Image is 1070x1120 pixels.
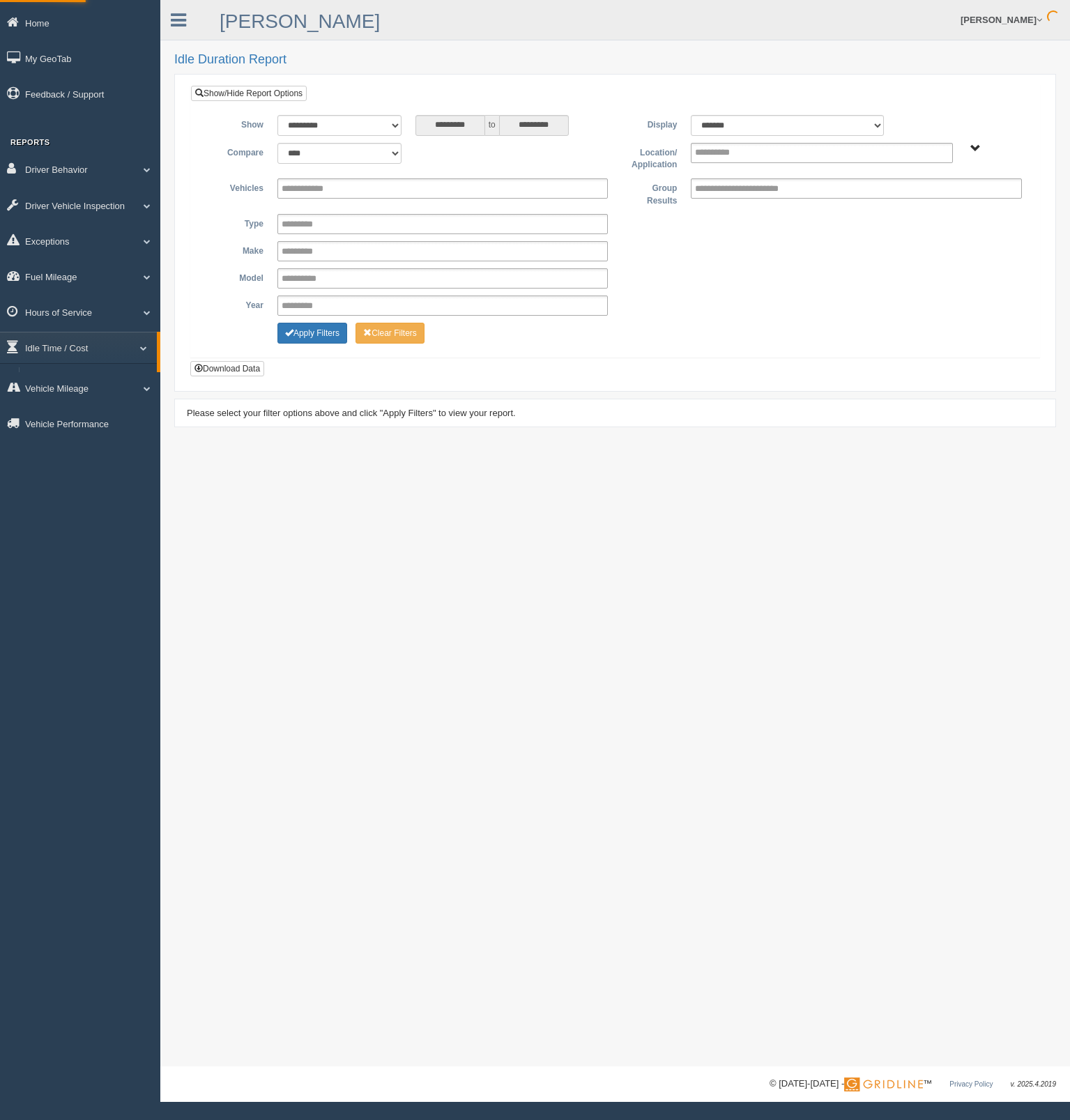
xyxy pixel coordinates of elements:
[844,1077,923,1091] img: Gridline
[187,408,516,418] span: Please select your filter options above and click "Apply Filters" to view your report.
[201,268,270,285] label: Model
[201,115,270,132] label: Show
[190,361,264,376] button: Download Data
[174,53,1056,67] h2: Idle Duration Report
[220,10,380,32] a: [PERSON_NAME]
[277,323,347,344] button: Change Filter Options
[485,115,499,136] span: to
[201,178,270,195] label: Vehicles
[615,115,684,132] label: Display
[615,178,684,207] label: Group Results
[201,143,270,160] label: Compare
[191,86,307,101] a: Show/Hide Report Options
[949,1080,993,1088] a: Privacy Policy
[201,296,270,312] label: Year
[25,367,157,392] a: Idle Cost
[1011,1080,1056,1088] span: v. 2025.4.2019
[201,241,270,258] label: Make
[615,143,684,171] label: Location/ Application
[770,1077,1056,1091] div: © [DATE]-[DATE] - ™
[201,214,270,231] label: Type
[356,323,425,344] button: Change Filter Options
